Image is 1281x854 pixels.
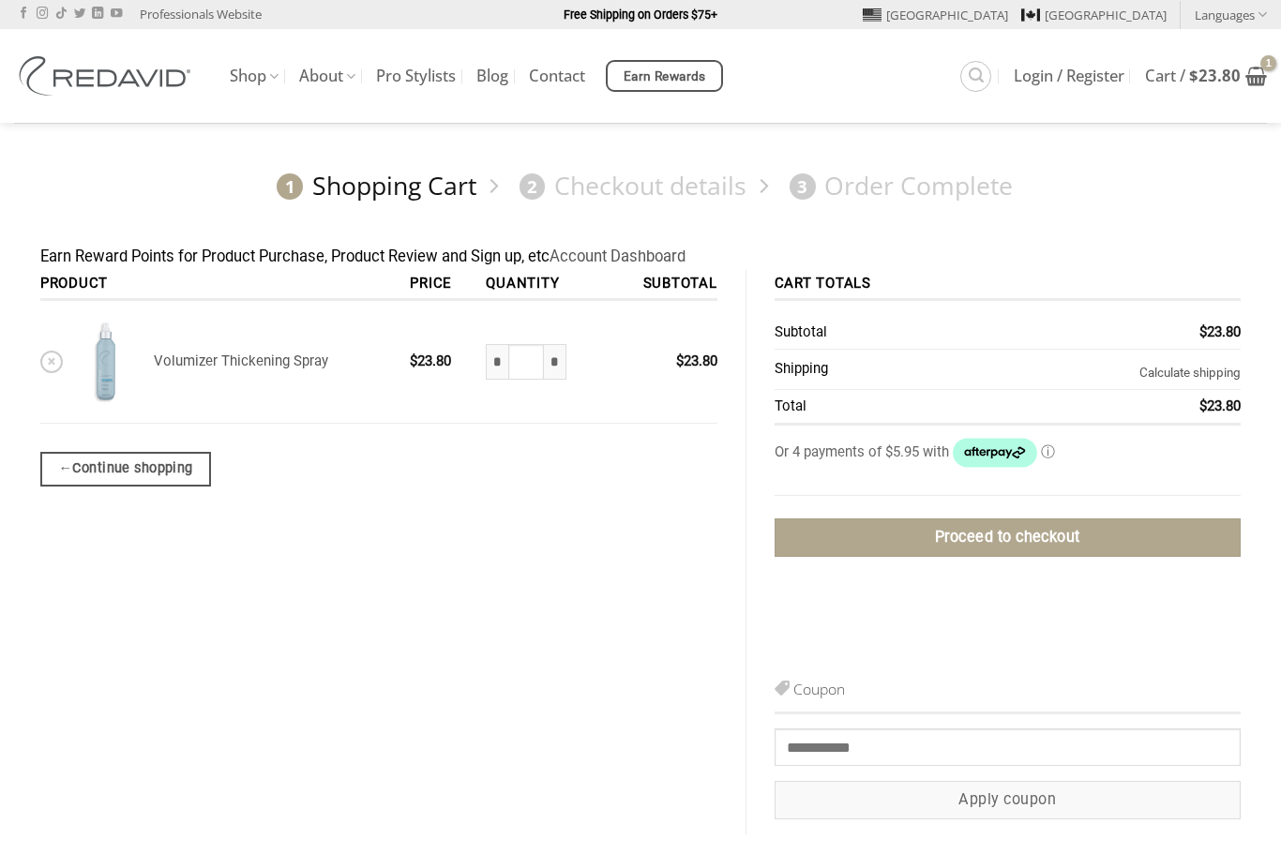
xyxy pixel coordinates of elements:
a: [GEOGRAPHIC_DATA] [863,1,1008,29]
bdi: 23.80 [410,352,451,369]
a: 1Shopping Cart [268,170,476,202]
iframe: PayPal-paypal [794,572,1241,609]
a: Remove Volumizer Thickening Spray from cart [40,351,63,373]
input: Reduce quantity of Volumizer Thickening Spray [486,344,508,380]
a: Languages [1195,1,1267,28]
input: Increase quantity of Volumizer Thickening Spray [544,344,566,380]
a: Blog [476,59,508,93]
th: Subtotal [775,317,942,350]
th: Total [775,390,942,425]
a: About [299,58,355,95]
span: ← [58,457,72,479]
div: Earn Reward Points for Product Purchase, Product Review and Sign up, etc [40,245,1241,270]
a: Search [960,61,991,92]
a: Follow on YouTube [111,7,122,21]
span: $ [1189,65,1198,86]
strong: Free Shipping on Orders $75+ [564,7,717,22]
a: Information - Opens a dialog [1041,443,1055,460]
a: Calculate shipping [1139,366,1241,380]
bdi: 23.80 [1199,397,1241,414]
th: Cart totals [775,270,1241,302]
span: $ [410,352,417,369]
th: Product [40,270,403,302]
span: $ [676,352,684,369]
a: Proceed to checkout [775,518,1241,557]
th: Subtotal [607,270,716,302]
a: Follow on Facebook [18,7,29,21]
a: [GEOGRAPHIC_DATA] [1021,1,1167,29]
bdi: 23.80 [1189,65,1241,86]
a: Volumizer Thickening Spray [154,352,328,369]
img: REDAVID Salon Products | United States [14,56,202,96]
iframe: PayPal-paylater [794,617,1241,654]
span: Login / Register [1014,68,1124,83]
span: $ [1199,397,1207,414]
a: Follow on Instagram [37,7,48,21]
a: 2Checkout details [510,170,746,202]
span: Cart / [1145,68,1241,83]
th: Price [403,270,479,302]
input: Product quantity [508,344,543,380]
button: Apply coupon [775,781,1241,819]
th: Quantity [479,270,607,302]
span: Earn Rewards [624,67,706,87]
a: Account Dashboard [550,247,686,265]
a: Follow on LinkedIn [92,7,103,21]
th: Shipping [775,350,942,390]
a: Shop [230,58,279,95]
a: Contact [529,59,585,93]
bdi: 23.80 [1199,323,1241,340]
a: Earn Rewards [606,60,723,92]
a: Follow on TikTok [55,7,67,21]
span: Or 4 payments of $5.95 with [775,443,952,460]
h3: Coupon [775,678,1241,713]
a: View cart [1145,55,1267,97]
a: Login / Register [1014,59,1124,93]
img: REDAVID Volumizer Thickening Spray - 1 1 [69,315,140,409]
span: $ [1199,323,1207,340]
a: Continue shopping [40,452,211,486]
span: 1 [277,173,303,200]
span: 2 [520,173,546,200]
nav: Checkout steps [40,156,1241,217]
a: Follow on Twitter [74,7,85,21]
a: Pro Stylists [376,59,456,93]
bdi: 23.80 [676,352,717,369]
